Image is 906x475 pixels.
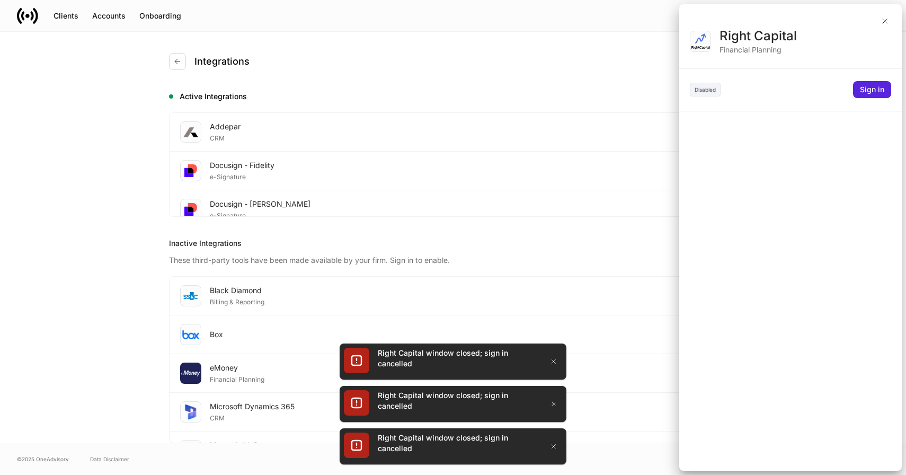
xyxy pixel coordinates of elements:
[690,83,721,96] div: Disabled
[720,45,891,55] div: Financial Planning
[853,81,891,98] button: Sign in
[378,390,537,411] div: Right Capital window closed; sign in cancelled
[378,348,537,369] div: Right Capital window closed; sign in cancelled
[720,28,891,45] div: Right Capital
[860,84,884,95] div: Sign in
[378,433,537,454] div: Right Capital window closed; sign in cancelled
